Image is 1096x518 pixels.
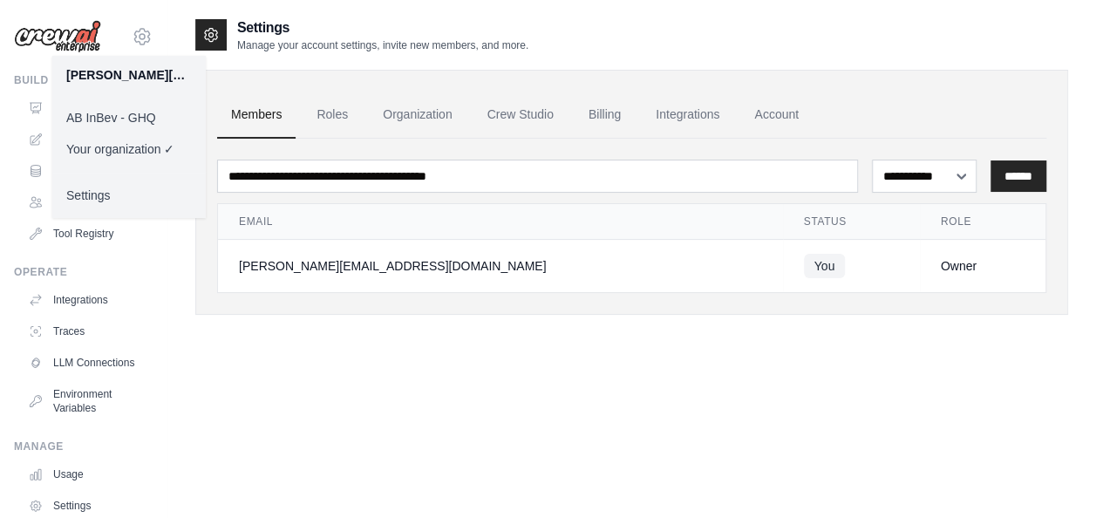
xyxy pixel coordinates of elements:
[21,157,153,185] a: Marketplace
[14,265,153,279] div: Operate
[804,254,846,278] span: You
[237,17,528,38] h2: Settings
[642,92,733,139] a: Integrations
[21,126,153,153] a: Crew Studio
[21,349,153,377] a: LLM Connections
[740,92,813,139] a: Account
[52,133,206,165] a: Your organization ✓
[52,102,206,133] a: AB InBev - GHQ
[575,92,635,139] a: Billing
[21,220,153,248] a: Tool Registry
[473,92,568,139] a: Crew Studio
[14,73,153,87] div: Build
[52,180,206,211] a: Settings
[66,66,192,84] div: [PERSON_NAME][EMAIL_ADDRESS][DOMAIN_NAME]
[21,460,153,488] a: Usage
[21,380,153,422] a: Environment Variables
[941,257,1025,275] div: Owner
[369,92,466,139] a: Organization
[239,257,762,275] div: [PERSON_NAME][EMAIL_ADDRESS][DOMAIN_NAME]
[303,92,362,139] a: Roles
[21,188,153,216] a: Agents
[783,204,920,240] th: Status
[237,38,528,52] p: Manage your account settings, invite new members, and more.
[14,20,101,53] img: Logo
[217,92,296,139] a: Members
[920,204,1045,240] th: Role
[14,440,153,453] div: Manage
[21,286,153,314] a: Integrations
[21,317,153,345] a: Traces
[218,204,783,240] th: Email
[21,94,153,122] a: Automations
